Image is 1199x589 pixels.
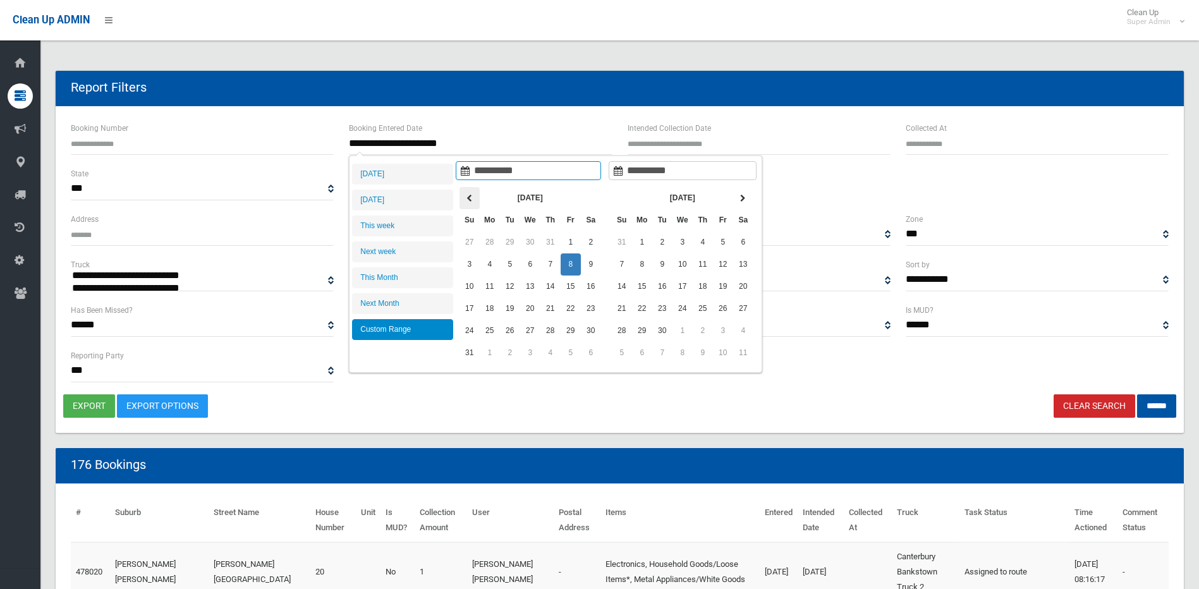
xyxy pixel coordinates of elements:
td: 18 [693,276,713,298]
header: 176 Bookings [56,452,161,477]
td: 30 [652,320,673,342]
td: 26 [713,298,733,320]
th: Su [612,209,632,231]
td: 18 [480,298,500,320]
td: 7 [652,342,673,364]
td: 11 [733,342,753,364]
th: Time Actioned [1069,499,1117,542]
td: 26 [500,320,520,342]
td: 2 [581,231,601,253]
th: Th [693,209,713,231]
td: 3 [520,342,540,364]
td: 20 [520,298,540,320]
td: 14 [540,276,561,298]
td: 10 [673,253,693,276]
td: 4 [480,253,500,276]
td: 10 [460,276,480,298]
td: 24 [460,320,480,342]
td: 9 [581,253,601,276]
li: Next week [352,241,453,262]
th: We [673,209,693,231]
th: Postal Address [554,499,601,542]
th: [DATE] [632,187,733,209]
td: 30 [581,320,601,342]
th: Street Name [209,499,311,542]
td: 5 [713,231,733,253]
td: 3 [673,231,693,253]
td: 16 [581,276,601,298]
th: User [467,499,553,542]
td: 11 [693,253,713,276]
td: 21 [540,298,561,320]
th: Collection Amount [415,499,468,542]
td: 8 [632,253,652,276]
th: Comment Status [1117,499,1169,542]
th: Fr [713,209,733,231]
td: 4 [540,342,561,364]
td: 25 [693,298,713,320]
th: # [71,499,110,542]
td: 5 [561,342,581,364]
li: [DATE] [352,190,453,210]
td: 25 [480,320,500,342]
th: We [520,209,540,231]
td: 14 [612,276,632,298]
td: 11 [480,276,500,298]
td: 5 [612,342,632,364]
td: 28 [480,231,500,253]
td: 23 [652,298,673,320]
th: Sa [581,209,601,231]
th: Th [540,209,561,231]
td: 31 [460,342,480,364]
td: 6 [733,231,753,253]
td: 31 [540,231,561,253]
td: 20 [733,276,753,298]
th: Intended Date [798,499,844,542]
td: 5 [500,253,520,276]
td: 7 [612,253,632,276]
th: Items [600,499,760,542]
th: Su [460,209,480,231]
td: 28 [612,320,632,342]
td: 3 [713,320,733,342]
td: 1 [632,231,652,253]
td: 3 [460,253,480,276]
td: 9 [652,253,673,276]
li: This Month [352,267,453,288]
td: 1 [561,231,581,253]
a: Clear Search [1054,394,1135,418]
td: 27 [520,320,540,342]
td: 27 [460,231,480,253]
td: 29 [632,320,652,342]
td: 2 [500,342,520,364]
td: 6 [632,342,652,364]
th: Suburb [110,499,209,542]
td: 13 [520,276,540,298]
label: Address [71,212,99,226]
td: 1 [673,320,693,342]
label: Truck [71,258,90,272]
th: Mo [632,209,652,231]
a: 478020 [76,567,102,576]
td: 27 [733,298,753,320]
th: Unit [356,499,380,542]
td: 9 [693,342,713,364]
td: 15 [632,276,652,298]
td: 28 [540,320,561,342]
th: Collected At [844,499,892,542]
td: 12 [713,253,733,276]
th: Sa [733,209,753,231]
td: 15 [561,276,581,298]
th: Truck [892,499,959,542]
th: Tu [652,209,673,231]
td: 29 [500,231,520,253]
td: 23 [581,298,601,320]
span: Clean Up ADMIN [13,14,90,26]
td: 10 [713,342,733,364]
td: 8 [561,253,581,276]
td: 4 [693,231,713,253]
button: export [63,394,115,418]
li: This week [352,216,453,236]
th: Tu [500,209,520,231]
td: 2 [693,320,713,342]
